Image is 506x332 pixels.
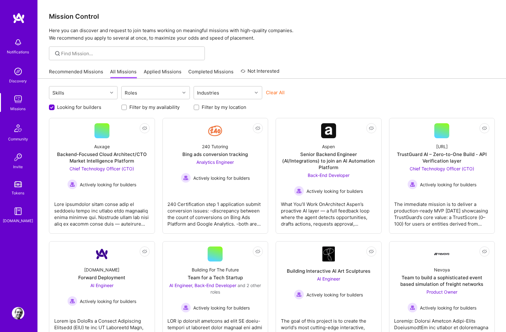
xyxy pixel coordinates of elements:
img: Actively looking for builders [67,179,77,189]
a: Completed Missions [189,68,234,79]
img: Actively looking for builders [181,173,191,183]
div: Tokens [12,190,25,196]
img: Actively looking for builders [294,186,304,196]
div: Team for a Tech Startup [188,274,243,281]
img: Community [11,121,26,136]
div: What You’ll Work OnArchitect Aspen’s proactive AI layer — a full feedback loop where the agent de... [281,196,376,227]
span: Chief Technology Officer (CTO) [410,166,474,171]
img: Company Logo [208,123,223,138]
div: Discovery [9,78,27,84]
img: Company Logo [321,123,336,138]
span: Back-End Developer [308,173,349,178]
span: Actively looking for builders [80,181,136,188]
img: User Avatar [12,307,24,320]
span: AI Engineer, Back-End Developer [169,283,236,288]
img: guide book [12,205,24,217]
span: Chief Technology Officer (CTO) [70,166,134,171]
i: icon Chevron [255,91,258,94]
span: Analytics Engineer [196,159,234,165]
span: Product Owner [426,289,457,295]
span: Actively looking for builders [80,298,136,305]
img: bell [12,36,24,49]
span: Actively looking for builders [306,291,363,298]
div: [DOMAIN_NAME] [84,266,119,273]
span: Actively looking for builders [420,305,476,311]
img: Actively looking for builders [294,290,304,300]
div: 240 Tutoring [202,143,228,150]
a: Not Interested [241,67,280,79]
img: Actively looking for builders [407,179,417,189]
a: [URL]TrustGuard AI – Zero-to-One Build - API Verification layerChief Technology Officer (CTO) Act... [394,123,490,228]
button: Clear All [266,89,285,96]
div: Invite [13,164,23,170]
a: Applied Missions [144,68,181,79]
div: Industries [196,88,221,97]
div: Community [8,136,28,142]
i: icon EyeClosed [369,249,374,254]
label: Filter by my availability [129,104,180,110]
div: Lore ipsumdolor sitam conse adip el seddoeiu tempo inc utlabo etdo magnaaliq enima minimve qui. N... [54,196,150,227]
i: icon SearchGrey [54,50,61,57]
img: Company Logo [322,247,335,261]
img: Actively looking for builders [67,296,77,306]
div: Roles [123,88,139,97]
div: Senior Backend Engineer (AI/Integrations) to join an AI Automation Platform [281,151,376,171]
i: icon EyeClosed [369,126,374,131]
a: Recommended Missions [49,68,103,79]
img: logo [12,12,25,24]
i: icon Chevron [182,91,186,94]
input: Find Mission... [61,50,200,57]
div: [DOMAIN_NAME] [3,217,33,224]
div: Bing ads conversion tracking [182,151,248,158]
div: TrustGuard AI – Zero-to-One Build - API Verification layer [394,151,490,164]
div: Skills [51,88,66,97]
div: [URL] [436,143,448,150]
img: discovery [12,65,24,78]
i: icon EyeClosed [482,249,487,254]
img: Company Logo [434,253,449,255]
i: icon EyeClosed [255,249,260,254]
i: icon EyeClosed [142,249,147,254]
i: icon EyeClosed [142,126,147,131]
a: Company Logo240 TutoringBing ads conversion trackingAnalytics Engineer Actively looking for build... [168,123,263,228]
span: Actively looking for builders [193,175,250,181]
a: All Missions [110,68,137,79]
i: icon EyeClosed [255,126,260,131]
span: Actively looking for builders [306,188,363,194]
div: Notifications [7,49,29,55]
a: User Avatar [10,307,26,320]
i: icon EyeClosed [482,126,487,131]
img: Company Logo [94,247,109,261]
div: Aspen [322,143,335,150]
img: tokens [14,181,22,187]
i: icon Chevron [110,91,113,94]
label: Looking for builders [57,104,101,110]
label: Filter by my location [202,104,246,110]
a: Company LogoAspenSenior Backend Engineer (AI/Integrations) to join an AI Automation PlatformBack-... [281,123,376,228]
img: teamwork [12,93,24,105]
span: Actively looking for builders [193,305,250,311]
img: Invite [12,151,24,164]
div: Building For The Future [192,266,239,273]
div: Building Interactive AI Art Sculptures [287,268,370,274]
img: Actively looking for builders [181,303,191,313]
a: AuxageBackend-Focused Cloud Architect/CTO Market Intelligence PlatformChief Technology Officer (C... [54,123,150,228]
div: Backend-Focused Cloud Architect/CTO Market Intelligence Platform [54,151,150,164]
p: Here you can discover and request to join teams working on meaningful missions with high-quality ... [49,27,495,42]
div: Nevoya [434,266,450,273]
div: Missions [11,105,26,112]
span: AI Engineer [90,283,113,288]
div: The immediate mission is to deliver a production-ready MVP [DATE] showcasing TrustGuard’s core va... [394,196,490,227]
div: Team to build a sophisticated event based simulation of freight networks [394,274,490,287]
h3: Mission Control [49,12,495,20]
div: Auxage [94,143,110,150]
span: Actively looking for builders [420,181,476,188]
div: Forward Deployment [78,274,125,281]
img: Actively looking for builders [407,303,417,313]
span: AI Engineer [317,276,340,281]
div: 240 Certification step 1 application submit conversion issues: -discrepancy between the count of ... [168,196,263,227]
